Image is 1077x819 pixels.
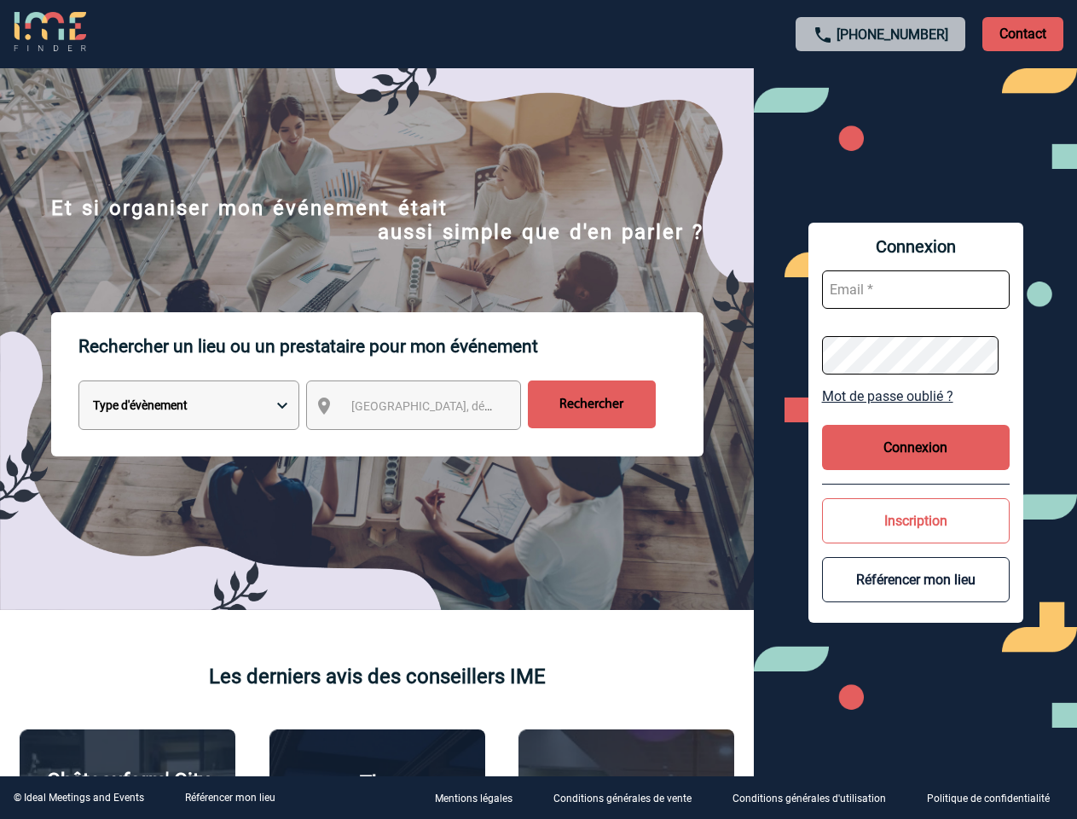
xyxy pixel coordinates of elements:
a: Conditions générales de vente [540,790,719,806]
input: Email * [822,270,1010,309]
img: call-24-px.png [813,25,833,45]
p: Agence 2ISD [568,773,685,797]
a: Mot de passe oublié ? [822,388,1010,404]
a: Mentions légales [421,790,540,806]
button: Référencer mon lieu [822,557,1010,602]
p: Châteauform' City [GEOGRAPHIC_DATA] [29,769,226,816]
div: © Ideal Meetings and Events [14,792,144,804]
p: Mentions légales [435,793,512,805]
span: [GEOGRAPHIC_DATA], département, région... [351,399,588,413]
button: Connexion [822,425,1010,470]
a: Politique de confidentialité [913,790,1077,806]
p: Politique de confidentialité [927,793,1050,805]
p: Conditions générales de vente [553,793,692,805]
a: [PHONE_NUMBER] [837,26,948,43]
a: Conditions générales d'utilisation [719,790,913,806]
span: Connexion [822,236,1010,257]
p: Rechercher un lieu ou un prestataire pour mon événement [78,312,704,380]
p: Contact [982,17,1063,51]
p: Conditions générales d'utilisation [732,793,886,805]
button: Inscription [822,498,1010,543]
input: Rechercher [528,380,656,428]
a: Référencer mon lieu [185,792,275,804]
p: The [GEOGRAPHIC_DATA] [279,771,476,819]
